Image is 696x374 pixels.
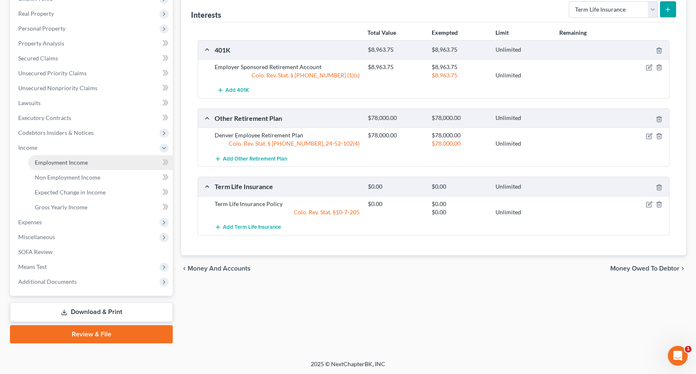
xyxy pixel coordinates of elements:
[10,302,173,322] a: Download & Print
[428,139,491,148] div: $78,000.00
[18,114,71,121] span: Executory Contracts
[223,224,281,230] span: Add Term Life Insurance
[210,114,364,122] div: Other Retirement Plan
[364,200,428,208] div: $0.00
[428,46,491,54] div: $8,963.75
[18,25,65,32] span: Personal Property
[28,155,173,170] a: Employment Income
[364,46,428,54] div: $8,963.75
[210,71,364,79] div: Colo. Rev. Stat. § [PHONE_NUMBER] (1)(s)
[223,156,287,162] span: Add Other Retirement Plan
[432,29,458,36] strong: Exempted
[12,51,173,66] a: Secured Claims
[610,265,679,272] span: Money Owed to Debtor
[668,346,688,366] iframe: Intercom live chat
[191,10,221,20] div: Interests
[491,208,555,216] div: Unlimited
[181,265,251,272] button: chevron_left Money and Accounts
[215,151,287,166] button: Add Other Retirement Plan
[18,218,42,225] span: Expenses
[364,114,428,122] div: $78,000.00
[18,84,97,91] span: Unsecured Nonpriority Claims
[559,29,587,36] strong: Remaining
[188,265,251,272] span: Money and Accounts
[18,248,53,255] span: SOFA Review
[491,114,555,122] div: Unlimited
[18,263,47,270] span: Means Test
[428,114,491,122] div: $78,000.00
[10,325,173,343] a: Review & File
[495,29,509,36] strong: Limit
[215,220,281,235] button: Add Term Life Insurance
[428,63,491,71] div: $8,963.75
[12,245,173,259] a: SOFA Review
[225,87,249,94] span: Add 401K
[491,139,555,148] div: Unlimited
[210,182,364,191] div: Term Life Insurance
[364,63,428,71] div: $8,963.75
[18,144,37,151] span: Income
[210,139,364,148] div: Colo. Rev. Stat. § [PHONE_NUMBER], 24-52-102(4)
[18,99,41,106] span: Lawsuits
[18,278,77,285] span: Additional Documents
[210,63,364,71] div: Employer Sponsored Retirement Account
[18,233,55,240] span: Miscellaneous
[35,159,88,166] span: Employment Income
[491,183,555,191] div: Unlimited
[18,70,87,77] span: Unsecured Priority Claims
[367,29,396,36] strong: Total Value
[428,208,491,216] div: $0.00
[28,200,173,215] a: Gross Yearly Income
[35,204,87,211] span: Gross Yearly Income
[28,185,173,200] a: Expected Change in Income
[181,265,188,272] i: chevron_left
[35,189,106,196] span: Expected Change in Income
[215,83,251,98] button: Add 401K
[12,66,173,81] a: Unsecured Priority Claims
[610,265,686,272] button: Money Owed to Debtor chevron_right
[12,110,173,125] a: Executory Contracts
[364,183,428,191] div: $0.00
[428,71,491,79] div: $8,963.75
[210,46,364,54] div: 401K
[18,10,54,17] span: Real Property
[18,55,58,62] span: Secured Claims
[685,346,691,352] span: 1
[428,200,491,208] div: $0.00
[428,131,491,139] div: $78,000.00
[364,131,428,139] div: $78,000.00
[210,131,364,139] div: Denver Employee Retirement Plan
[12,81,173,96] a: Unsecured Nonpriority Claims
[210,200,364,208] div: Term Life Insurance Policy
[12,96,173,110] a: Lawsuits
[428,183,491,191] div: $0.00
[491,71,555,79] div: Unlimited
[35,174,100,181] span: Non Employment Income
[491,46,555,54] div: Unlimited
[18,40,64,47] span: Property Analysis
[679,265,686,272] i: chevron_right
[28,170,173,185] a: Non Employment Income
[12,36,173,51] a: Property Analysis
[210,208,364,216] div: Colo. Rev. Stat. §10-7-205
[18,129,94,136] span: Codebtors Insiders & Notices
